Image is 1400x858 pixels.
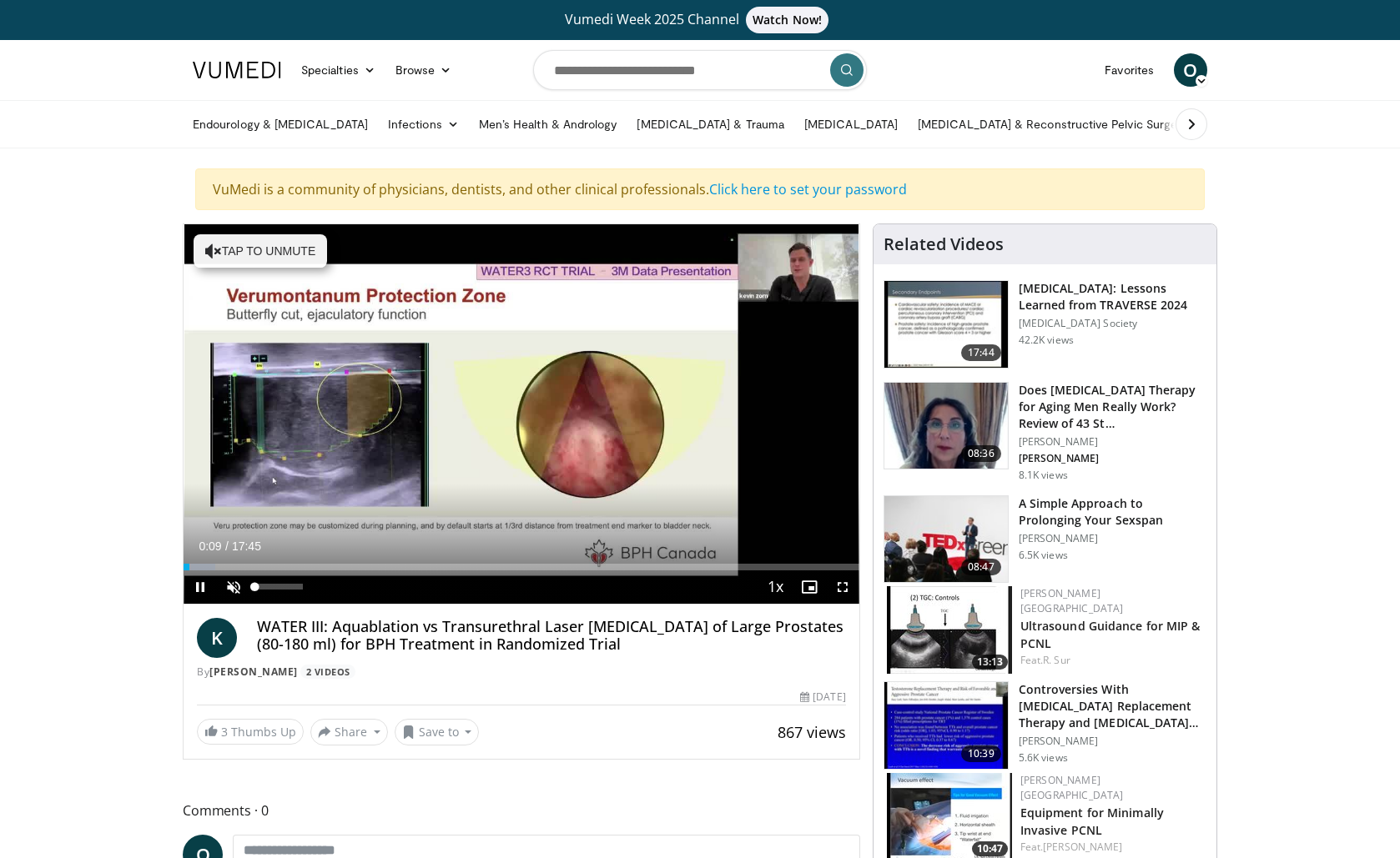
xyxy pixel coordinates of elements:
a: 13:13 [887,586,1012,674]
button: Tap to unmute [194,234,327,268]
span: / [225,539,229,553]
p: [PERSON_NAME] [1019,452,1206,465]
div: By [197,665,846,680]
a: Vumedi Week 2025 ChannelWatch Now! [195,7,1205,33]
a: Favorites [1095,53,1164,87]
span: 867 views [778,722,846,742]
a: [PERSON_NAME] [GEOGRAPHIC_DATA] [1020,773,1124,802]
h3: Controversies With [MEDICAL_DATA] Replacement Therapy and [MEDICAL_DATA] Can… [1019,681,1206,731]
h4: Related Videos [884,234,1004,254]
p: 8.1K views [1019,469,1068,482]
a: Specialties [291,53,385,87]
button: Save to [395,719,480,745]
a: Browse [385,53,462,87]
h3: A Simple Approach to Prolonging Your Sexspan [1019,495,1206,529]
p: [PERSON_NAME] [1019,735,1206,748]
span: 0:09 [199,539,221,553]
span: Comments 0 [183,800,860,821]
img: VuMedi Logo [193,62,281,78]
p: 5.6K views [1019,751,1068,765]
div: Volume Level [254,584,302,590]
img: 418933e4-fe1c-4c2e-be56-3ce3ec8efa3b.150x105_q85_crop-smart_upscale.jpg [884,682,1008,769]
span: Watch Now! [746,7,828,33]
span: 08:47 [961,559,1001,575]
a: 17:44 [MEDICAL_DATA]: Lessons Learned from TRAVERSE 2024 [MEDICAL_DATA] Society 42.2K views [884,280,1206,369]
p: [MEDICAL_DATA] Society [1019,317,1206,330]
span: 13:13 [972,655,1008,670]
div: Feat. [1020,653,1203,668]
div: Feat. [1020,840,1203,855]
a: Endourology & [MEDICAL_DATA] [183,108,378,141]
p: 6.5K views [1019,549,1068,562]
a: [PERSON_NAME] [1043,840,1122,854]
a: R. Sur [1043,653,1070,667]
a: 2 Videos [300,665,355,679]
a: [MEDICAL_DATA] [794,108,908,141]
a: [MEDICAL_DATA] & Reconstructive Pelvic Surgery [908,108,1197,141]
span: 17:45 [232,539,261,553]
p: 42.2K views [1019,334,1074,347]
a: K [197,618,237,658]
div: [DATE] [800,690,845,705]
img: c4bd4661-e278-4c34-863c-57c104f39734.150x105_q85_crop-smart_upscale.jpg [884,496,1008,583]
a: 3 Thumbs Up [197,719,304,745]
span: 3 [221,724,228,740]
a: Men’s Health & Andrology [469,108,627,141]
div: VuMedi is a community of physicians, dentists, and other clinical professionals. [195,168,1205,210]
span: 10:39 [961,745,1001,762]
a: [PERSON_NAME] [209,665,298,679]
a: 10:39 Controversies With [MEDICAL_DATA] Replacement Therapy and [MEDICAL_DATA] Can… [PERSON_NAME]... [884,681,1206,770]
span: 17:44 [961,344,1001,361]
a: 08:47 A Simple Approach to Prolonging Your Sexspan [PERSON_NAME] 6.5K views [884,495,1206,584]
a: Infections [378,108,469,141]
h3: [MEDICAL_DATA]: Lessons Learned from TRAVERSE 2024 [1019,280,1206,314]
div: Progress Bar [184,564,859,570]
button: Pause [184,570,217,604]
img: 1317c62a-2f0d-4360-bee0-b1bff80fed3c.150x105_q85_crop-smart_upscale.jpg [884,281,1008,368]
span: 08:36 [961,445,1001,462]
a: 08:36 Does [MEDICAL_DATA] Therapy for Aging Men Really Work? Review of 43 St… [PERSON_NAME] [PERS... [884,382,1206,482]
a: Ultrasound Guidance for MIP & PCNL [1020,618,1201,651]
button: Fullscreen [826,570,859,604]
img: ae74b246-eda0-4548-a041-8444a00e0b2d.150x105_q85_crop-smart_upscale.jpg [887,586,1012,674]
a: [MEDICAL_DATA] & Trauma [627,108,794,141]
a: [PERSON_NAME] [GEOGRAPHIC_DATA] [1020,586,1124,615]
a: Equipment for Minimally Invasive PCNL [1020,805,1164,838]
button: Share [310,719,388,745]
h4: WATER III: Aquablation vs Transurethral Laser [MEDICAL_DATA] of Large Prostates (80-180 ml) for B... [257,618,846,654]
input: Search topics, interventions [533,50,867,90]
button: Enable picture-in-picture mode [793,570,826,604]
p: [PERSON_NAME] [1019,435,1206,449]
p: [PERSON_NAME] [1019,532,1206,545]
a: Click here to set your password [709,180,907,198]
video-js: Video Player [184,224,859,605]
button: Playback Rate [759,570,793,604]
span: 10:47 [972,841,1008,856]
img: 4d4bce34-7cbb-4531-8d0c-5308a71d9d6c.150x105_q85_crop-smart_upscale.jpg [884,383,1008,469]
h3: Does [MEDICAL_DATA] Therapy for Aging Men Really Work? Review of 43 St… [1019,382,1206,432]
a: O [1174,53,1207,87]
button: Unmute [217,570,250,604]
